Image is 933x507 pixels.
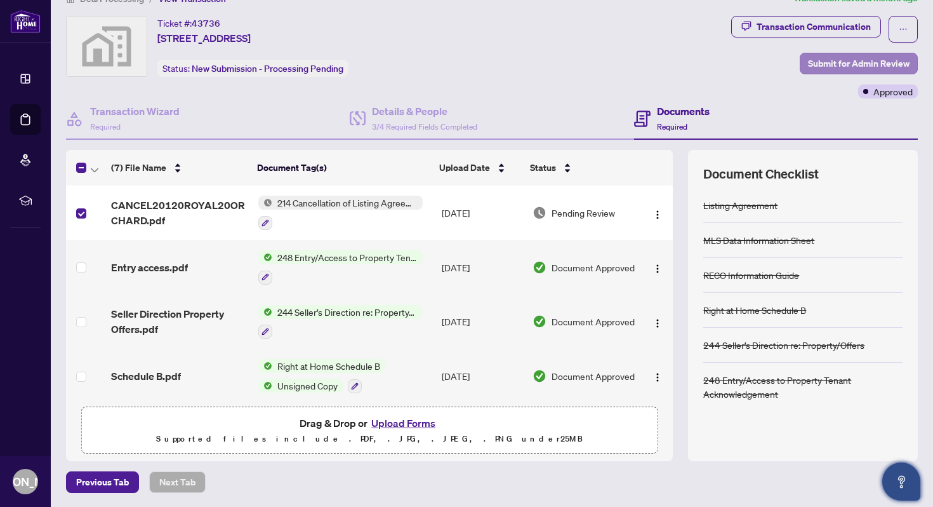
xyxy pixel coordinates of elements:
span: Drag & Drop or [300,415,439,431]
button: Submit for Admin Review [800,53,918,74]
h4: Documents [657,104,710,119]
div: Right at Home Schedule B [703,303,806,317]
span: Status [530,161,556,175]
div: Ticket #: [157,16,220,30]
span: Required [657,122,687,132]
button: Logo [647,257,668,278]
img: Document Status [533,206,546,220]
span: Document Approved [552,369,635,383]
h4: Details & People [372,104,477,119]
img: Status Icon [258,250,272,264]
div: MLS Data Information Sheet [703,233,814,247]
span: [STREET_ADDRESS] [157,30,251,46]
div: Transaction Communication [757,17,871,37]
h4: Transaction Wizard [90,104,180,119]
img: Status Icon [258,359,272,373]
button: Logo [647,311,668,332]
span: Unsigned Copy [272,379,343,393]
button: Status IconRight at Home Schedule BStatus IconUnsigned Copy [258,359,385,393]
span: Right at Home Schedule B [272,359,385,373]
p: Supported files include .PDF, .JPG, .JPEG, .PNG under 25 MB [89,431,649,447]
span: CANCEL20120ROYAL20ORCHARD.pdf [111,198,248,228]
img: Document Status [533,260,546,274]
span: Seller Direction Property Offers.pdf [111,306,248,337]
div: RECO Information Guide [703,268,799,282]
th: Upload Date [434,150,524,186]
span: 244 Seller’s Direction re: Property/Offers [272,305,423,319]
img: Status Icon [258,196,272,210]
th: Status [525,150,638,186]
span: (7) File Name [111,161,166,175]
span: Pending Review [552,206,615,220]
div: Listing Agreement [703,198,777,212]
img: Logo [652,372,663,382]
button: Next Tab [149,471,206,493]
span: Schedule B.pdf [111,368,181,384]
td: [DATE] [437,240,527,295]
td: [DATE] [437,295,527,349]
img: Logo [652,264,663,274]
span: Required [90,122,121,132]
span: New Submission - Processing Pending [192,63,343,74]
div: Status: [157,60,348,77]
span: Upload Date [439,161,490,175]
td: [DATE] [437,186,527,240]
button: Status Icon244 Seller’s Direction re: Property/Offers [258,305,423,339]
span: Submit for Admin Review [808,53,910,74]
span: Document Approved [552,260,635,274]
span: 43736 [192,18,220,29]
button: Transaction Communication [731,16,881,37]
span: Approved [873,84,913,98]
span: Document Checklist [703,165,819,183]
button: Status Icon248 Entry/Access to Property Tenant Acknowledgement [258,250,423,285]
button: Logo [647,203,668,223]
span: Document Approved [552,314,635,328]
button: Logo [647,366,668,386]
button: Status Icon214 Cancellation of Listing Agreement - Authority to Offer for Lease [258,196,423,230]
span: Entry access.pdf [111,260,188,275]
span: 248 Entry/Access to Property Tenant Acknowledgement [272,250,423,264]
img: Document Status [533,369,546,383]
span: ellipsis [899,25,908,34]
span: 3/4 Required Fields Completed [372,122,477,132]
span: Previous Tab [76,472,129,492]
img: Status Icon [258,305,272,319]
button: Previous Tab [66,471,139,493]
img: Logo [652,318,663,328]
img: Logo [652,210,663,220]
img: svg%3e [67,17,147,76]
td: [DATE] [437,349,527,403]
th: (7) File Name [106,150,252,186]
span: Drag & Drop orUpload FormsSupported files include .PDF, .JPG, .JPEG, .PNG under25MB [82,407,657,454]
th: Document Tag(s) [252,150,435,186]
button: Upload Forms [367,415,439,431]
div: 248 Entry/Access to Property Tenant Acknowledgement [703,373,903,401]
img: Document Status [533,314,546,328]
div: 244 Seller’s Direction re: Property/Offers [703,338,864,352]
img: logo [10,10,41,33]
img: Status Icon [258,379,272,393]
button: Open asap [882,463,920,501]
span: 214 Cancellation of Listing Agreement - Authority to Offer for Lease [272,196,423,210]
